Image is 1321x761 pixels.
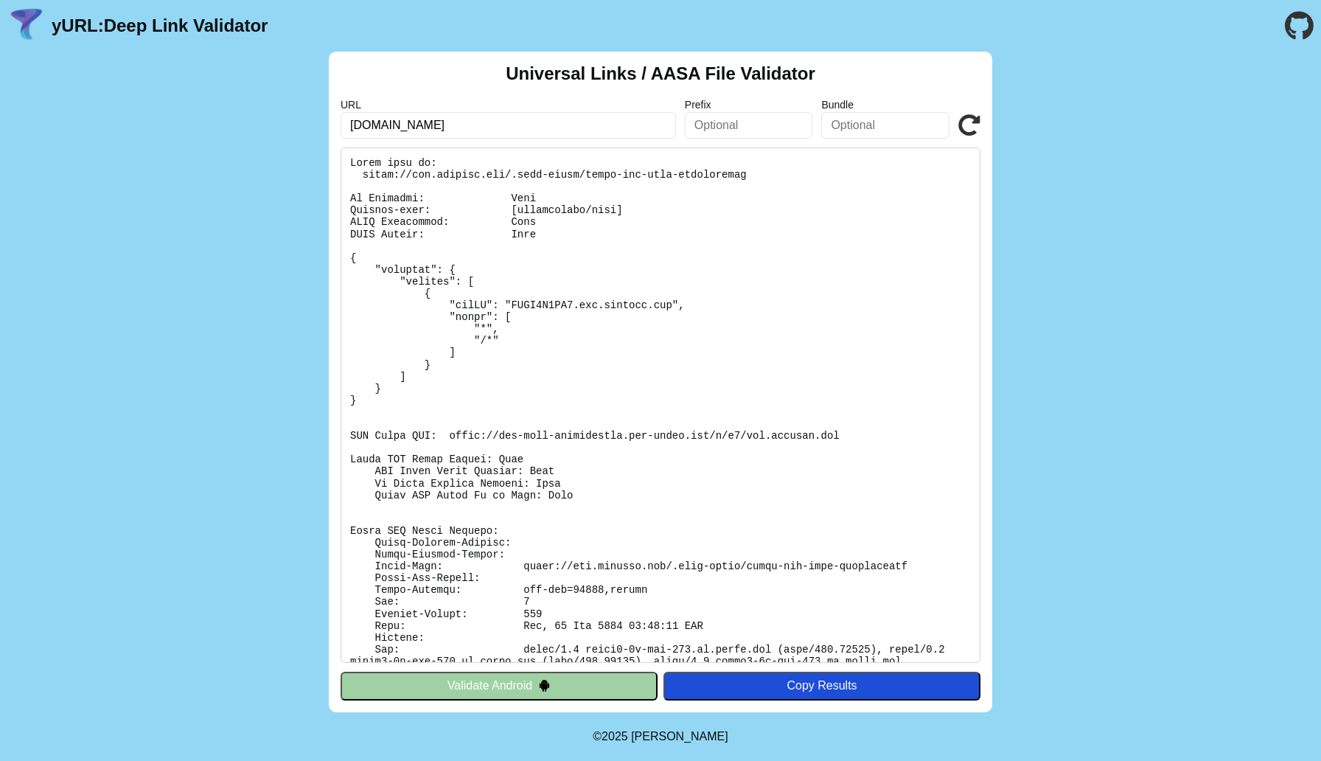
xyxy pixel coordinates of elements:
div: Copy Results [671,679,973,692]
img: droidIcon.svg [538,679,551,692]
label: Prefix [685,99,813,111]
a: yURL:Deep Link Validator [52,15,268,36]
h2: Universal Links / AASA File Validator [506,63,815,84]
footer: © [593,712,728,761]
input: Required [341,112,676,139]
pre: Lorem ipsu do: sitam://con.adipisc.eli/.sedd-eiusm/tempo-inc-utla-etdoloremag Al Enimadmi: Veni Q... [341,147,980,663]
input: Optional [821,112,949,139]
button: Copy Results [663,672,980,700]
button: Validate Android [341,672,658,700]
input: Optional [685,112,813,139]
a: Michael Ibragimchayev's Personal Site [631,730,728,743]
label: URL [341,99,676,111]
img: yURL Logo [7,7,46,45]
span: 2025 [602,730,628,743]
label: Bundle [821,99,949,111]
